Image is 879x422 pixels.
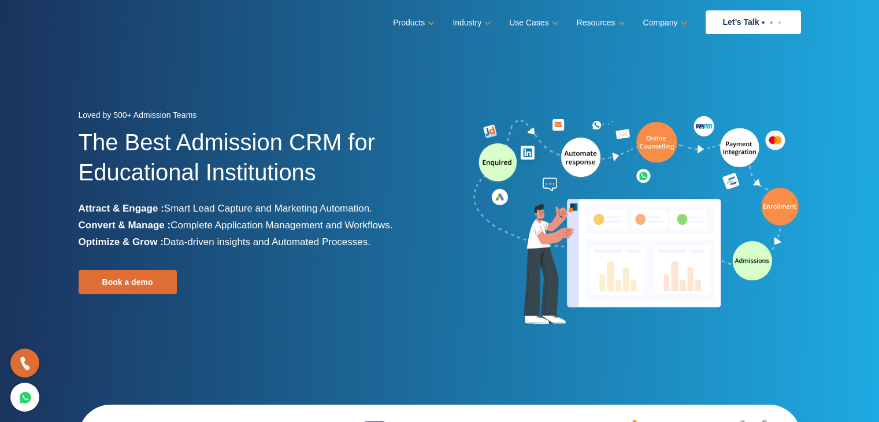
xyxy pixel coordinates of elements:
a: Use Cases [509,14,556,31]
div: Loved by 500+ Admission Teams [79,107,431,127]
b: Attract & Engage : [79,203,164,214]
a: Book a demo [79,270,177,294]
b: Convert & Manage : [79,220,171,231]
a: Resources [577,14,623,31]
h1: The Best Admission CRM for Educational Institutions [79,127,431,200]
span: Smart Lead Capture and Marketing Automation. [164,203,372,214]
span: Complete Application Management and Workflows. [170,220,392,231]
a: Products [393,14,432,31]
a: Industry [453,14,489,31]
b: Optimize & Grow : [79,236,164,247]
img: admission-software-home-page-header [472,113,801,329]
a: Let’s Talk [706,10,801,34]
span: Data-driven insights and Automated Processes. [164,236,370,247]
a: Company [643,14,685,31]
